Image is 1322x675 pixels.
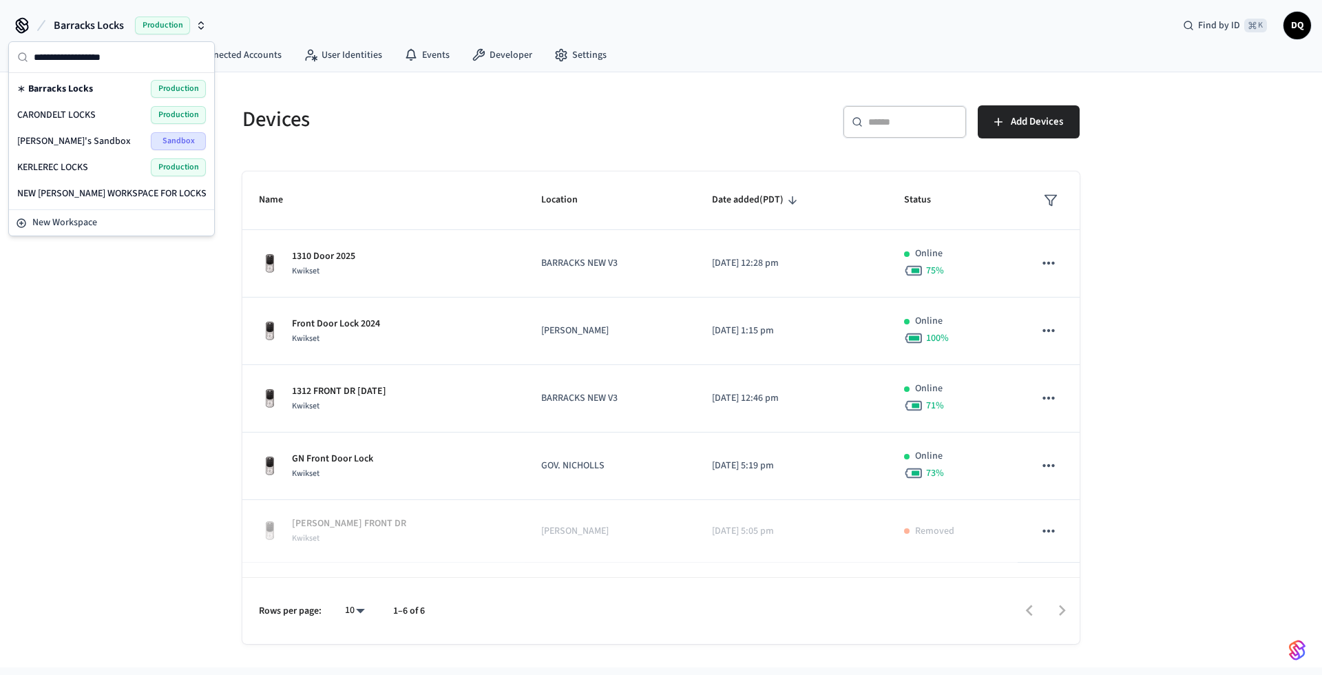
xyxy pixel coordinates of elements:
p: [DATE] 5:19 pm [712,459,870,473]
img: Yale Assure Touchscreen Wifi Smart Lock, Satin Nickel, Front [259,253,281,275]
span: CARONDELT LOCKS [17,108,96,122]
span: Barracks Locks [54,17,124,34]
span: KERLEREC LOCKS [17,160,88,174]
span: New Workspace [32,216,97,230]
p: [PERSON_NAME] FRONT DR [292,517,406,531]
div: Find by ID⌘ K [1172,13,1278,38]
span: 75 % [926,264,944,278]
p: [DATE] 1:15 pm [712,324,870,338]
p: [PERSON_NAME] [541,324,680,338]
p: Online [915,382,943,396]
span: Add Devices [1011,113,1063,131]
span: Name [259,189,301,211]
span: Kwikset [292,400,319,412]
div: Suggestions [9,73,214,209]
p: Online [915,449,943,464]
p: Rows per page: [259,604,322,619]
span: Kwikset [292,333,319,344]
span: Date added(PDT) [712,189,801,211]
button: Add Devices [978,105,1080,138]
a: Events [393,43,461,67]
span: Kwikset [292,532,319,544]
span: NEW [PERSON_NAME] WORKSPACE FOR LOCKS [17,187,207,200]
span: Find by ID [1198,19,1240,32]
a: Developer [461,43,543,67]
p: BARRACKS NEW V3 [541,256,680,271]
span: Status [904,189,949,211]
p: Online [915,247,943,261]
table: sticky table [242,172,1080,625]
a: Connected Accounts [168,43,293,67]
button: New Workspace [10,211,213,234]
span: Production [151,158,206,176]
span: Barracks Locks [28,82,93,96]
span: Location [541,189,596,211]
span: DQ [1285,13,1310,38]
h5: Devices [242,105,653,134]
p: [DATE] 12:46 pm [712,391,870,406]
div: 10 [338,601,371,621]
span: Sandbox [151,132,206,150]
span: Production [151,106,206,124]
button: DQ [1283,12,1311,39]
p: BARRACKS NEW V3 [541,391,680,406]
span: ⌘ K [1244,19,1267,32]
span: Production [135,17,190,34]
img: Yale Assure Touchscreen Wifi Smart Lock, Satin Nickel, Front [259,520,281,542]
p: GN Front Door Lock [292,452,373,466]
p: 1–6 of 6 [393,604,425,619]
img: SeamLogoGradient.69752ec5.svg [1289,639,1305,661]
span: Production [151,80,206,98]
a: Settings [543,43,618,67]
p: Online [915,314,943,329]
p: 1312 FRONT DR [DATE] [292,384,386,399]
p: Front Door Lock 2024 [292,317,380,331]
p: [DATE] 5:05 pm [712,524,870,539]
span: 71 % [926,399,944,413]
img: Yale Assure Touchscreen Wifi Smart Lock, Satin Nickel, Front [259,320,281,342]
p: [DATE] 12:28 pm [712,256,870,271]
p: GOV. NICHOLLS [541,459,680,473]
a: User Identities [293,43,393,67]
span: 100 % [926,331,949,345]
p: 1310 Door 2025 [292,249,355,264]
span: [PERSON_NAME]'s Sandbox [17,134,131,148]
p: Removed [915,524,954,539]
span: Kwikset [292,265,319,277]
span: 73 % [926,466,944,480]
img: Yale Assure Touchscreen Wifi Smart Lock, Satin Nickel, Front [259,455,281,477]
span: Kwikset [292,468,319,479]
img: Yale Assure Touchscreen Wifi Smart Lock, Satin Nickel, Front [259,388,281,410]
p: [PERSON_NAME] [541,524,680,539]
